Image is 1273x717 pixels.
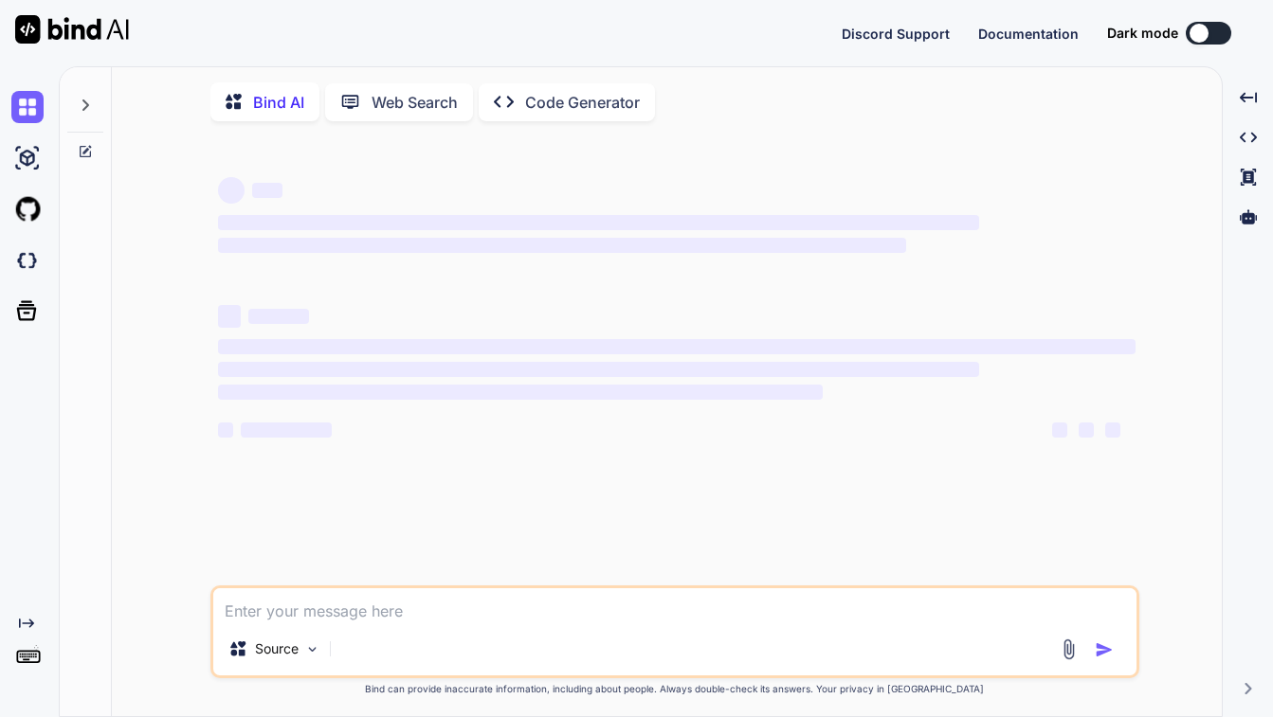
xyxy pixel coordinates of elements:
img: Pick Models [304,641,320,657]
img: ai-studio [11,142,44,174]
span: ‌ [218,339,1136,354]
span: ‌ [218,177,245,204]
span: ‌ [1052,422,1067,438]
img: icon [1095,640,1114,659]
span: Discord Support [842,26,950,42]
button: Discord Support [842,24,950,44]
span: ‌ [218,215,979,230]
span: Dark mode [1107,24,1178,43]
span: ‌ [1105,422,1120,438]
span: ‌ [248,309,309,324]
span: Documentation [978,26,1079,42]
span: ‌ [218,362,979,377]
span: ‌ [218,422,233,438]
p: Source [255,639,299,658]
span: ‌ [252,183,282,198]
p: Bind can provide inaccurate information, including about people. Always double-check its answers.... [210,682,1139,696]
span: ‌ [218,305,241,328]
img: darkCloudIdeIcon [11,244,44,277]
img: chat [11,91,44,123]
p: Web Search [372,91,458,114]
img: attachment [1058,638,1080,660]
span: ‌ [218,238,906,253]
p: Bind AI [253,91,304,114]
img: Bind AI [15,15,129,44]
button: Documentation [978,24,1079,44]
img: githubLight [11,193,44,225]
span: ‌ [218,385,824,400]
span: ‌ [241,422,332,438]
p: Code Generator [525,91,640,114]
span: ‌ [1079,422,1094,438]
